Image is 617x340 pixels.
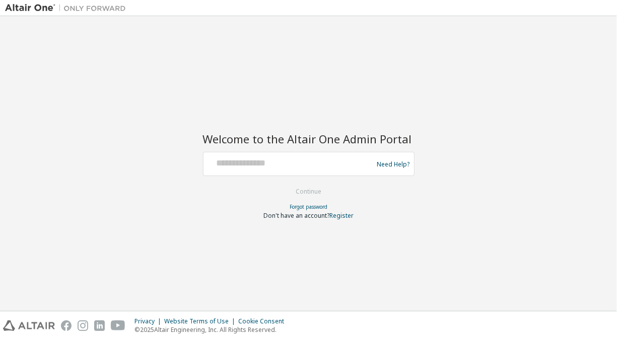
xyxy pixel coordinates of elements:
div: Privacy [134,317,164,325]
div: Cookie Consent [238,317,290,325]
p: © 2025 Altair Engineering, Inc. All Rights Reserved. [134,325,290,334]
img: Altair One [5,3,131,13]
img: altair_logo.svg [3,320,55,331]
img: instagram.svg [78,320,88,331]
a: Need Help? [377,164,410,164]
img: youtube.svg [111,320,125,331]
a: Register [329,211,354,220]
img: linkedin.svg [94,320,105,331]
div: Website Terms of Use [164,317,238,325]
span: Don't have an account? [263,211,329,220]
a: Forgot password [290,203,327,210]
img: facebook.svg [61,320,72,331]
h2: Welcome to the Altair One Admin Portal [203,132,415,146]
